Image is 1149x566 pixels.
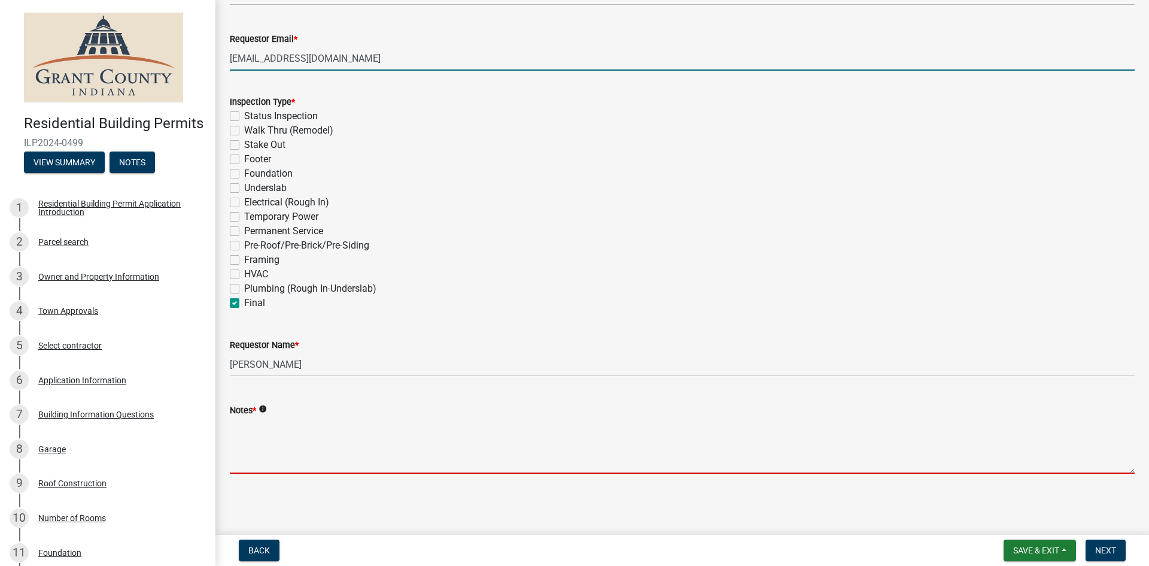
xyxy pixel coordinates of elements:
[38,479,107,488] div: Roof Construction
[10,198,29,217] div: 1
[110,152,155,173] button: Notes
[38,341,102,350] div: Select contractor
[1095,546,1116,555] span: Next
[10,267,29,286] div: 3
[24,115,206,132] h4: Residential Building Permits
[38,410,154,419] div: Building Information Questions
[38,514,106,522] div: Number of Rooms
[244,181,287,195] label: Underslab
[10,509,29,528] div: 10
[230,341,299,350] label: Requestor Name
[24,137,191,149] span: ILP2024-0499
[1004,540,1076,561] button: Save & Exit
[239,540,279,561] button: Back
[110,158,155,168] wm-modal-confirm: Notes
[244,296,265,310] label: Final
[38,376,126,385] div: Application Information
[244,267,268,282] label: HVAC
[38,549,81,557] div: Foundation
[244,123,333,138] label: Walk Thru (Remodel)
[259,405,267,413] i: info
[244,282,376,296] label: Plumbing (Rough In-Underslab)
[38,445,66,453] div: Garage
[244,224,323,238] label: Permanent Service
[10,336,29,355] div: 5
[24,158,105,168] wm-modal-confirm: Summary
[10,474,29,493] div: 9
[244,253,279,267] label: Framing
[230,98,295,107] label: Inspection Type
[248,546,270,555] span: Back
[244,195,329,210] label: Electrical (Rough In)
[38,307,98,315] div: Town Approvals
[10,543,29,562] div: 11
[38,273,159,281] div: Owner and Property Information
[244,210,318,224] label: Temporary Power
[10,440,29,459] div: 8
[1013,546,1059,555] span: Save & Exit
[10,371,29,390] div: 6
[1086,540,1126,561] button: Next
[24,13,183,102] img: Grant County, Indiana
[244,167,293,181] label: Foundation
[244,152,271,167] label: Footer
[244,238,369,253] label: Pre-Roof/Pre-Brick/Pre-Siding
[230,35,297,44] label: Requestor Email
[10,301,29,320] div: 4
[244,138,285,152] label: Stake Out
[230,407,256,415] label: Notes
[10,405,29,424] div: 7
[24,152,105,173] button: View Summary
[38,199,196,216] div: Residential Building Permit Application Introduction
[10,232,29,252] div: 2
[244,109,318,123] label: Status Inspection
[38,238,89,246] div: Parcel search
